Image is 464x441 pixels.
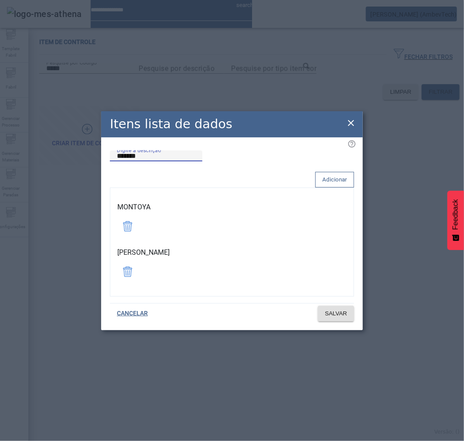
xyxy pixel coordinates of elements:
[315,172,354,188] button: Adicionar
[452,199,460,230] span: Feedback
[110,306,155,321] button: CANCELAR
[117,309,148,318] span: CANCELAR
[325,309,347,318] span: SALVAR
[117,198,347,216] p: MONTOYA
[117,147,161,153] mat-label: Digite a descrição
[117,244,347,261] p: [PERSON_NAME]
[318,306,354,321] button: SALVAR
[322,175,347,184] span: Adicionar
[110,115,232,133] h2: Itens lista de dados
[447,191,464,250] button: Feedback - Mostrar pesquisa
